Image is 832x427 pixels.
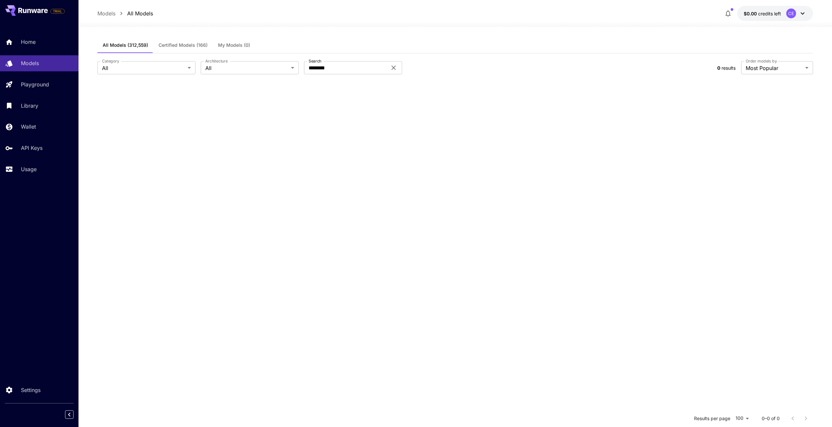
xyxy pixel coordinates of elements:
[786,9,796,18] div: CE
[694,415,730,422] p: Results per page
[21,386,41,394] p: Settings
[102,58,119,64] label: Category
[746,64,803,72] span: Most Popular
[744,11,758,16] span: $0.00
[102,64,185,72] span: All
[21,102,38,110] p: Library
[50,7,65,15] span: Add your payment card to enable full platform functionality.
[21,38,36,46] p: Home
[744,10,781,17] div: $0.00
[746,58,777,64] label: Order models by
[737,6,813,21] button: $0.00CE
[309,58,321,64] label: Search
[65,410,74,419] button: Collapse sidebar
[205,58,228,64] label: Architecture
[21,123,36,131] p: Wallet
[205,64,288,72] span: All
[717,65,720,71] span: 0
[127,9,153,17] a: All Models
[758,11,781,16] span: credits left
[21,59,39,67] p: Models
[159,42,208,48] span: Certified Models (166)
[722,65,736,71] span: results
[97,9,115,17] a: Models
[97,9,153,17] nav: breadcrumb
[103,42,148,48] span: All Models (312,559)
[21,144,42,152] p: API Keys
[21,165,37,173] p: Usage
[218,42,250,48] span: My Models (0)
[70,409,78,420] div: Collapse sidebar
[51,9,64,14] span: TRIAL
[21,80,49,88] p: Playground
[733,414,751,423] div: 100
[762,415,780,422] p: 0–0 of 0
